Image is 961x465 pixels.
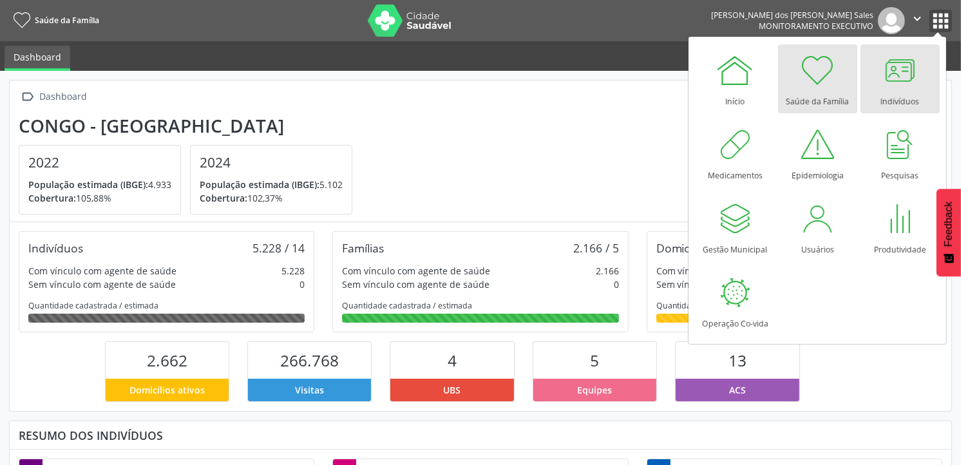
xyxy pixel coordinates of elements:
[9,10,99,31] a: Saúde da Família
[28,155,171,171] h4: 2022
[728,350,747,371] span: 13
[200,191,343,205] p: 102,37%
[943,202,955,247] span: Feedback
[590,350,599,371] span: 5
[281,264,305,278] div: 5.228
[342,264,490,278] div: Com vínculo com agente de saúde
[929,10,952,32] button: apps
[342,278,490,291] div: Sem vínculo com agente de saúde
[300,278,305,291] div: 0
[778,193,857,261] a: Usuários
[280,350,339,371] span: 266.768
[19,88,37,106] i: 
[937,189,961,276] button: Feedback - Mostrar pesquisa
[19,115,361,137] div: Congo - [GEOGRAPHIC_DATA]
[129,383,205,397] span: Domicílios ativos
[861,44,940,113] a: Indivíduos
[656,300,933,311] div: Quantidade cadastrada / estimada
[656,264,804,278] div: Com vínculo com agente de saúde
[28,178,171,191] p: 4.933
[759,21,873,32] span: Monitoramento Executivo
[861,119,940,187] a: Pesquisas
[729,383,746,397] span: ACS
[200,178,319,191] span: População estimada (IBGE):
[28,264,176,278] div: Com vínculo com agente de saúde
[28,241,83,255] div: Indivíduos
[778,44,857,113] a: Saúde da Família
[28,191,171,205] p: 105,88%
[778,119,857,187] a: Epidemiologia
[342,300,618,311] div: Quantidade cadastrada / estimada
[37,88,90,106] div: Dashboard
[596,264,619,278] div: 2.166
[147,350,187,371] span: 2.662
[910,12,924,26] i: 
[295,383,324,397] span: Visitas
[448,350,457,371] span: 4
[696,267,775,336] a: Operação Co-vida
[656,241,710,255] div: Domicílios
[28,278,176,291] div: Sem vínculo com agente de saúde
[905,7,929,34] button: 
[19,428,942,442] div: Resumo dos indivíduos
[444,383,461,397] span: UBS
[573,241,619,255] div: 2.166 / 5
[696,193,775,261] a: Gestão Municipal
[696,119,775,187] a: Medicamentos
[342,241,384,255] div: Famílias
[711,10,873,21] div: [PERSON_NAME] dos [PERSON_NAME] Sales
[28,300,305,311] div: Quantidade cadastrada / estimada
[200,178,343,191] p: 5.102
[656,278,804,291] div: Sem vínculo com agente de saúde
[19,88,90,106] a:  Dashboard
[861,193,940,261] a: Produtividade
[614,278,619,291] div: 0
[5,46,70,71] a: Dashboard
[200,192,247,204] span: Cobertura:
[35,15,99,26] span: Saúde da Família
[696,44,775,113] a: Início
[577,383,612,397] span: Equipes
[200,155,343,171] h4: 2024
[878,7,905,34] img: img
[28,192,76,204] span: Cobertura:
[28,178,148,191] span: População estimada (IBGE):
[252,241,305,255] div: 5.228 / 14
